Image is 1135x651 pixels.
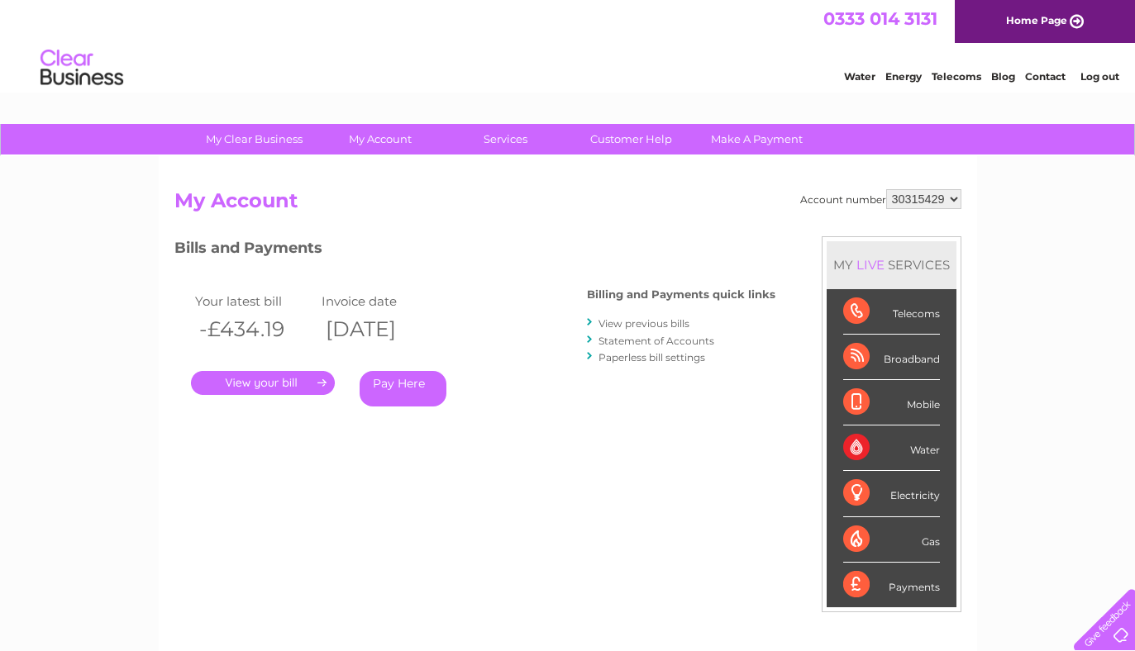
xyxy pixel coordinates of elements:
[191,290,318,312] td: Your latest bill
[843,335,940,380] div: Broadband
[191,312,318,346] th: -£434.19
[1025,70,1066,83] a: Contact
[191,371,335,395] a: .
[843,517,940,563] div: Gas
[843,289,940,335] div: Telecoms
[186,124,322,154] a: My Clear Business
[40,43,124,93] img: logo.png
[843,380,940,425] div: Mobile
[844,70,875,83] a: Water
[823,8,937,29] a: 0333 014 3131
[932,70,981,83] a: Telecoms
[437,124,574,154] a: Services
[843,471,940,516] div: Electricity
[174,189,961,221] h2: My Account
[360,371,446,406] a: Pay Here
[800,189,961,209] div: Account number
[1080,70,1119,83] a: Log out
[587,288,775,301] h4: Billing and Payments quick links
[178,9,959,80] div: Clear Business is a trading name of Verastar Limited (registered in [GEOGRAPHIC_DATA] No. 3667643...
[991,70,1015,83] a: Blog
[843,425,940,471] div: Water
[563,124,699,154] a: Customer Help
[843,563,940,607] div: Payments
[598,335,714,347] a: Statement of Accounts
[174,236,775,265] h3: Bills and Payments
[598,351,705,364] a: Paperless bill settings
[885,70,922,83] a: Energy
[317,290,445,312] td: Invoice date
[853,257,888,273] div: LIVE
[317,312,445,346] th: [DATE]
[598,317,689,330] a: View previous bills
[312,124,448,154] a: My Account
[827,241,956,288] div: MY SERVICES
[689,124,825,154] a: Make A Payment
